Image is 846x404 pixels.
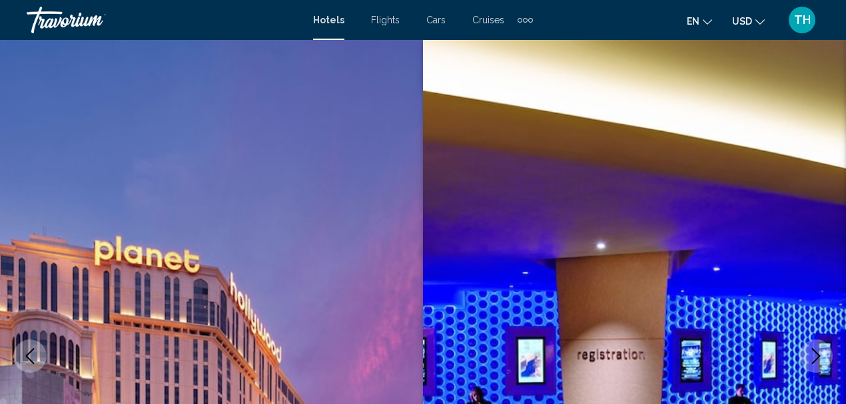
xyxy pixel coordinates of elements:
button: Previous image [13,339,47,373]
a: Hotels [313,15,344,25]
a: Cruises [472,15,504,25]
button: User Menu [785,6,819,34]
a: Flights [371,15,400,25]
span: USD [732,16,752,27]
button: Change language [687,11,712,31]
button: Change currency [732,11,765,31]
button: Next image [799,339,833,373]
a: Travorium [27,7,300,33]
span: en [687,16,699,27]
span: TH [794,13,811,27]
a: Cars [426,15,446,25]
button: Extra navigation items [518,9,533,31]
